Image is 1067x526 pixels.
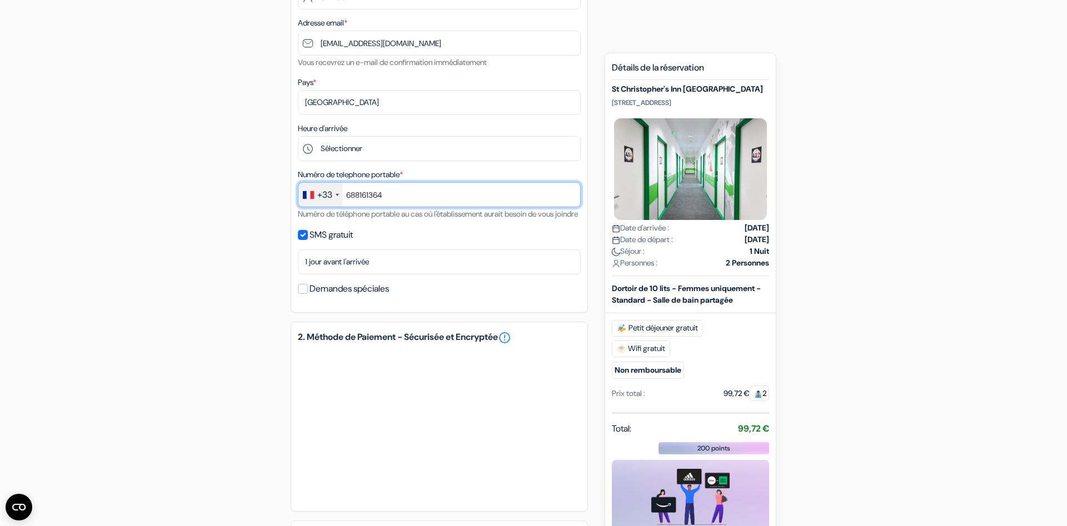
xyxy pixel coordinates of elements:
small: Vous recevrez un e-mail de confirmation immédiatement [298,57,487,67]
label: SMS gratuit [310,227,353,243]
span: Date d'arrivée : [612,222,669,234]
span: Date de départ : [612,234,673,246]
b: Dortoir de 10 lits - Femmes uniquement - Standard - Salle de bain partagée [612,283,761,305]
label: Demandes spéciales [310,281,389,297]
strong: [DATE] [745,234,769,246]
span: 200 points [697,443,730,453]
span: Séjour : [612,246,645,257]
button: Ouvrir le widget CMP [6,494,32,520]
span: Personnes : [612,257,657,269]
img: user_icon.svg [612,259,620,268]
input: Entrer adresse e-mail [298,31,581,56]
div: +33 [317,188,332,202]
img: gift_card_hero_new.png [651,469,730,525]
span: 2 [750,385,769,401]
strong: 1 Nuit [750,246,769,257]
img: moon.svg [612,248,620,256]
span: Wifi gratuit [612,340,670,357]
img: free_wifi.svg [617,344,626,353]
span: Petit déjeuner gratuit [612,320,703,337]
img: calendar.svg [612,224,620,233]
img: guest.svg [754,390,762,398]
p: [STREET_ADDRESS] [612,98,769,107]
small: Non remboursable [612,362,684,379]
label: Numéro de telephone portable [298,169,403,181]
small: Numéro de téléphone portable au cas où l'établissement aurait besoin de vous joindre [298,209,578,219]
label: Pays [298,77,316,88]
div: 99,72 € [724,388,769,399]
h5: Détails de la réservation [612,62,769,80]
a: error_outline [498,331,511,344]
img: free_breakfast.svg [617,324,626,333]
iframe: Cadre de saisie sécurisé pour le paiement [309,360,570,491]
strong: 99,72 € [738,423,769,434]
h5: 2. Méthode de Paiement - Sécurisée et Encryptée [298,331,581,344]
div: France: +33 [298,183,342,207]
label: Adresse email [298,17,347,29]
h5: St Christopher's Inn [GEOGRAPHIC_DATA] [612,84,769,94]
label: Heure d'arrivée [298,123,347,134]
input: 6 12 34 56 78 [298,182,581,207]
span: Total: [612,422,631,435]
img: calendar.svg [612,236,620,244]
strong: [DATE] [745,222,769,234]
div: Prix total : [612,388,645,399]
strong: 2 Personnes [726,257,769,269]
